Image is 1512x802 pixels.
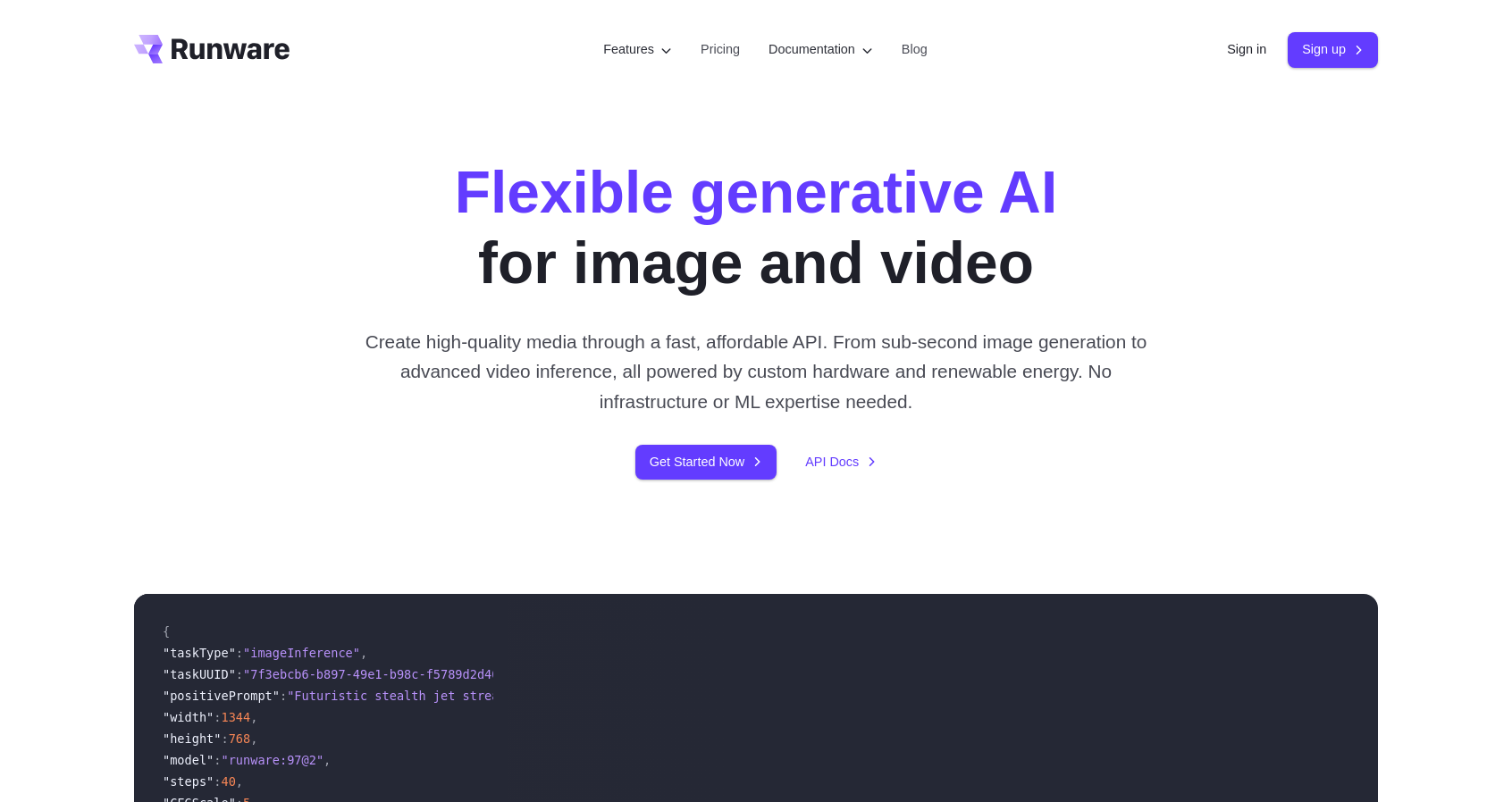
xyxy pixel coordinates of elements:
[163,624,170,639] span: {
[163,774,214,789] span: "steps"
[280,689,287,703] span: :
[243,646,360,660] span: "imageInference"
[287,689,953,703] span: "Futuristic stealth jet streaking through a neon-lit cityscape with glowing purple exhaust"
[455,159,1057,225] strong: Flexible generative AI
[229,731,251,746] span: 768
[902,39,928,60] a: Blog
[221,731,228,746] span: :
[163,710,214,724] span: "width"
[163,753,214,767] span: "model"
[214,710,221,724] span: :
[358,327,1155,416] p: Create high-quality media through a fast, affordable API. From sub-second image generation to adv...
[163,731,221,746] span: "height"
[236,667,243,681] span: :
[805,452,877,472] a: API Docs
[1288,32,1378,67] a: Sign up
[236,774,243,789] span: ,
[163,689,280,703] span: "positivePrompt"
[221,774,235,789] span: 40
[1227,39,1266,60] a: Sign in
[163,667,236,681] span: "taskUUID"
[323,753,331,767] span: ,
[214,774,221,789] span: :
[214,753,221,767] span: :
[236,646,243,660] span: :
[603,39,672,60] label: Features
[635,445,777,480] a: Get Started Now
[134,35,290,63] a: Go to /
[163,646,236,660] span: "taskType"
[701,39,740,60] a: Pricing
[360,646,367,660] span: ,
[455,157,1057,298] h1: for image and video
[243,667,521,681] span: "7f3ebcb6-b897-49e1-b98c-f5789d2d40d7"
[250,731,257,746] span: ,
[250,710,257,724] span: ,
[221,710,250,724] span: 1344
[769,39,873,60] label: Documentation
[221,753,323,767] span: "runware:97@2"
